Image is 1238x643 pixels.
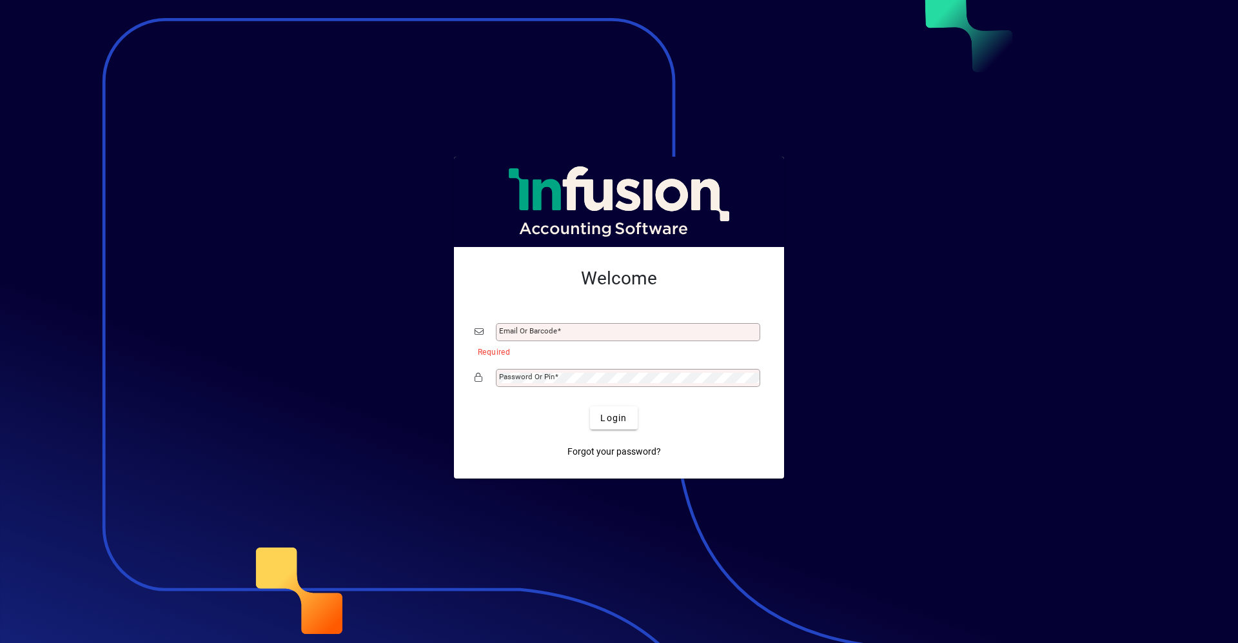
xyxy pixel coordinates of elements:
[562,440,666,463] a: Forgot your password?
[567,445,661,459] span: Forgot your password?
[499,326,557,335] mat-label: Email or Barcode
[475,268,763,290] h2: Welcome
[600,411,627,425] span: Login
[499,372,555,381] mat-label: Password or Pin
[478,344,753,358] mat-error: Required
[590,406,637,430] button: Login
